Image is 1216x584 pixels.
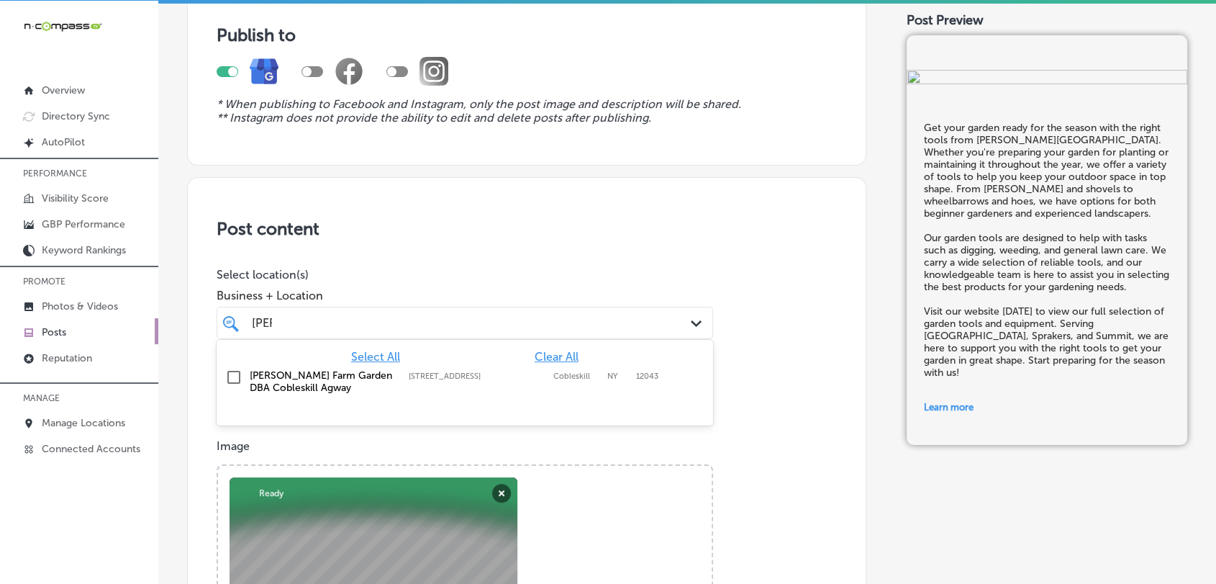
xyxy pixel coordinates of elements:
i: * When publishing to Facebook and Instagram, only the post image and description will be shared. [217,97,741,111]
label: Kelley Farm Garden DBA Cobleskill Agway [250,369,394,394]
h5: Get your garden ready for the season with the right tools from [PERSON_NAME][GEOGRAPHIC_DATA]. Wh... [924,122,1170,379]
p: Directory Sync [42,110,110,122]
p: GBP Performance [42,218,125,230]
p: Posts [42,326,66,338]
span: Select All [351,350,400,364]
div: Domain: [DOMAIN_NAME] [37,37,158,49]
div: Domain Overview [55,85,129,94]
span: Business + Location [217,289,713,302]
p: Photos & Videos [42,300,118,313]
img: d5440236-4279-4346-a62c-81b158fc1352 [907,70,1187,87]
img: tab_domain_overview_orange.svg [39,84,50,95]
img: tab_keywords_by_traffic_grey.svg [143,84,155,95]
a: Learn more [924,392,1170,422]
div: Post Preview [907,12,1187,28]
i: ** Instagram does not provide the ability to edit and delete posts after publishing. [217,111,651,125]
h3: Publish to [217,24,837,45]
label: 12043 [636,372,658,381]
p: Manage Locations [42,417,125,429]
p: AutoPilot [42,136,85,148]
p: Image [217,439,837,453]
div: Keywords by Traffic [159,85,242,94]
a: Powered by PQINA [218,466,321,480]
span: Learn more [924,402,974,413]
p: Select location(s) [217,268,713,282]
div: v 4.0.25 [40,23,71,35]
img: 660ab0bf-5cc7-4cb8-ba1c-48b5ae0f18e60NCTV_CLogo_TV_Black_-500x88.png [23,19,102,33]
p: Reputation [42,352,92,364]
p: Visibility Score [42,192,109,205]
span: Clear All [535,350,578,364]
p: Overview [42,84,85,96]
label: 239 W Main St [409,372,546,381]
p: Keyword Rankings [42,244,126,256]
img: logo_orange.svg [23,23,35,35]
img: website_grey.svg [23,37,35,49]
p: Connected Accounts [42,443,140,455]
h3: Post content [217,218,837,239]
label: NY [607,372,629,381]
label: Cobleskill [553,372,600,381]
